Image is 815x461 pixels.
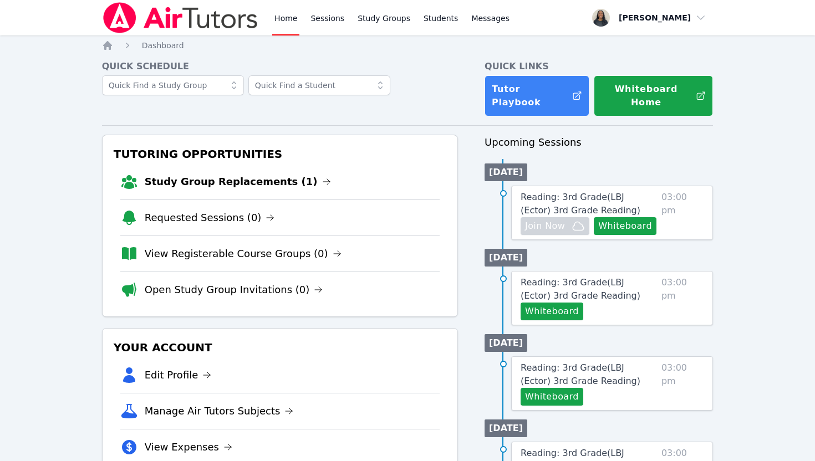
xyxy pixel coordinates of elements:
button: Whiteboard [594,217,656,235]
h4: Quick Links [485,60,713,73]
a: Reading: 3rd Grade(LBJ (Ector) 3rd Grade Reading) [521,361,657,388]
a: Tutor Playbook [485,75,589,116]
input: Quick Find a Student [248,75,390,95]
button: Whiteboard Home [594,75,713,116]
li: [DATE] [485,249,527,267]
a: View Expenses [145,439,232,455]
h4: Quick Schedule [102,60,458,73]
a: Reading: 3rd Grade(LBJ (Ector) 3rd Grade Reading) [521,276,657,303]
a: Manage Air Tutors Subjects [145,403,294,419]
a: Edit Profile [145,367,212,383]
span: 03:00 pm [661,361,704,406]
span: Reading: 3rd Grade ( LBJ (Ector) 3rd Grade Reading ) [521,362,640,386]
li: [DATE] [485,419,527,437]
button: Join Now [521,217,589,235]
span: 03:00 pm [661,191,704,235]
h3: Upcoming Sessions [485,135,713,150]
a: Open Study Group Invitations (0) [145,282,323,298]
h3: Your Account [111,337,449,357]
nav: Breadcrumb [102,40,714,51]
a: View Registerable Course Groups (0) [145,246,342,262]
a: Reading: 3rd Grade(LBJ (Ector) 3rd Grade Reading) [521,191,657,217]
span: Join Now [525,219,565,233]
img: Air Tutors [102,2,259,33]
li: [DATE] [485,334,527,352]
span: Messages [471,13,510,24]
button: Whiteboard [521,303,583,320]
span: Dashboard [142,41,184,50]
h3: Tutoring Opportunities [111,144,449,164]
span: Reading: 3rd Grade ( LBJ (Ector) 3rd Grade Reading ) [521,192,640,216]
input: Quick Find a Study Group [102,75,244,95]
span: 03:00 pm [661,276,704,320]
li: [DATE] [485,163,527,181]
a: Requested Sessions (0) [145,210,275,226]
a: Dashboard [142,40,184,51]
a: Study Group Replacements (1) [145,174,331,189]
span: Reading: 3rd Grade ( LBJ (Ector) 3rd Grade Reading ) [521,277,640,301]
button: Whiteboard [521,388,583,406]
